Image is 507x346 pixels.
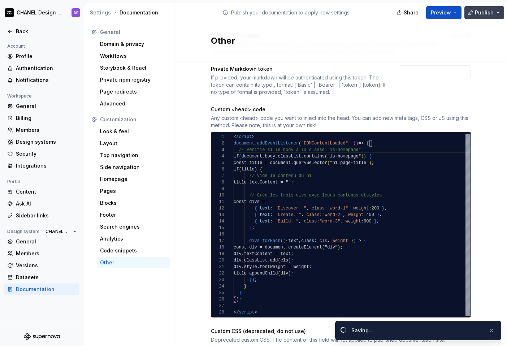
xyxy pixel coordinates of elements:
[319,219,340,224] span: "word-3"
[16,238,77,245] div: General
[4,198,79,209] a: Ask AI
[356,238,358,243] span: =
[4,42,28,51] div: Account
[100,259,167,266] div: Other
[16,150,77,157] div: Security
[353,141,356,146] span: (
[348,141,350,146] span: ,
[301,212,304,217] span: ,
[211,147,224,153] div: 3
[322,212,343,217] span: "word-2"
[239,147,361,152] span: // Vérifie si le body a la classe "is-homepage"
[211,114,471,129] div: Any custom <head> code you want to inject into the head. You can add new meta tags, CSS or JS usi...
[322,245,324,250] span: (
[377,212,379,217] span: }
[97,257,170,268] a: Other
[280,271,288,276] span: div
[252,225,254,230] span: ;
[100,152,167,159] div: Top navigation
[356,141,358,146] span: )
[16,274,77,281] div: Datasets
[97,74,170,86] a: Private npm registry
[236,134,252,139] span: script
[306,212,319,217] span: class
[16,138,77,146] div: Design systems
[325,206,327,211] span: :
[278,258,280,263] span: (
[100,29,167,36] div: General
[100,140,167,147] div: Layout
[211,251,224,257] div: 19
[299,141,301,146] span: (
[211,74,386,96] div: If provided, your markdown will be authenticated using this token. The token can contain its type...
[1,5,82,21] button: CHANEL Design SystemAR
[4,148,79,160] a: Security
[4,26,79,37] a: Back
[100,52,167,60] div: Workflows
[234,297,236,302] span: }
[45,229,70,234] span: CHANEL Design System
[364,154,366,159] span: )
[338,245,340,250] span: )
[369,154,371,159] span: {
[260,167,262,172] span: {
[100,223,167,230] div: Search engines
[325,245,338,250] span: "div"
[4,51,79,62] a: Profile
[16,162,77,169] div: Integrations
[97,38,170,50] a: Domain & privacy
[301,141,348,146] span: "DOMContentLoaded"
[254,277,257,282] span: ;
[332,238,348,243] span: weight
[211,238,224,244] div: 17
[371,160,374,165] span: ;
[327,238,330,243] span: ,
[17,9,63,16] div: CHANEL Design System
[249,225,252,230] span: ]
[353,206,369,211] span: weight
[100,199,167,207] div: Blocks
[4,62,79,74] a: Authentication
[16,103,77,110] div: General
[299,219,301,224] span: ,
[278,271,280,276] span: (
[211,153,224,160] div: 4
[24,333,60,340] svg: Supernova Logo
[260,219,273,224] span: text:
[252,277,254,282] span: )
[239,297,241,302] span: ;
[97,150,170,161] a: Top navigation
[358,238,361,243] span: >
[366,193,382,198] span: styles
[97,50,170,62] a: Workflows
[404,9,419,16] span: Share
[97,197,170,209] a: Blocks
[369,206,371,211] span: :
[211,303,224,309] div: 27
[100,128,167,135] div: Look & feel
[234,310,239,315] span: </
[426,6,461,19] button: Preview
[211,270,224,277] div: 22
[288,238,301,243] span: text,
[343,212,345,217] span: ,
[4,260,79,271] a: Versions
[254,310,257,315] span: >
[16,77,77,84] div: Notifications
[286,238,288,243] span: {
[280,238,283,243] span: (
[211,290,224,296] div: 25
[379,212,382,217] span: ,
[211,296,224,303] div: 26
[4,100,79,112] a: General
[211,205,224,212] div: 12
[265,199,267,204] span: [
[211,264,224,270] div: 21
[236,297,239,302] span: )
[327,160,330,165] span: (
[16,188,77,195] div: Content
[364,212,366,217] span: :
[366,141,369,146] span: {
[211,336,471,343] div: Deprecated custom CSS. The content of this field will not applied to published documentation site.
[254,206,257,211] span: {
